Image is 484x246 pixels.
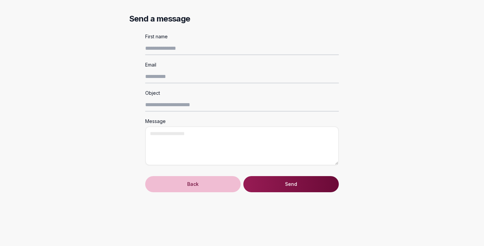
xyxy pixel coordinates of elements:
h2: Send a message [129,13,355,24]
label: First name [145,34,168,39]
button: Back [145,176,241,192]
label: Email [145,62,156,68]
button: Send [243,176,339,192]
label: Message [145,118,166,124]
label: Object [145,90,160,96]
